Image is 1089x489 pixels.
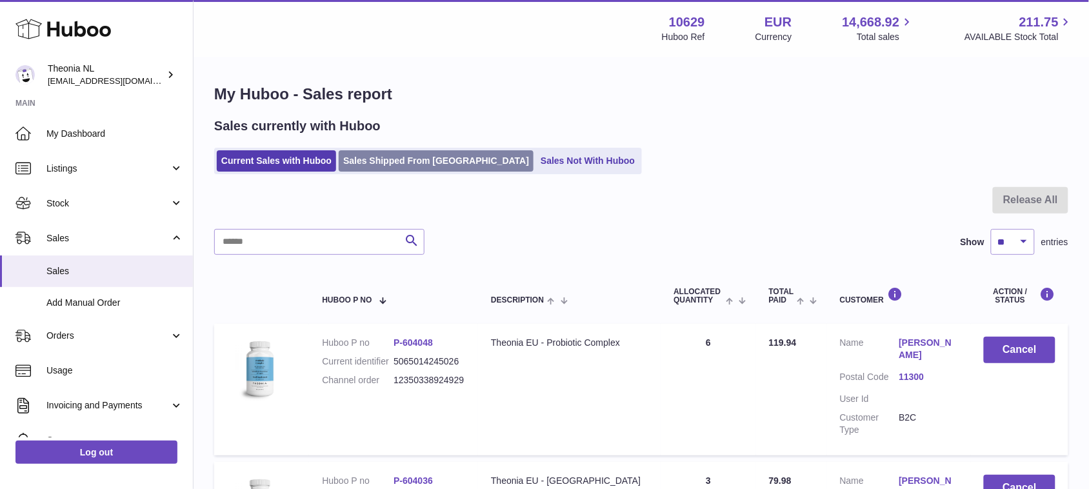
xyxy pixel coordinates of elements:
strong: EUR [764,14,792,31]
span: Listings [46,163,170,175]
div: Action / Status [984,287,1055,304]
span: entries [1041,236,1068,248]
h2: Sales currently with Huboo [214,117,381,135]
dt: Current identifier [322,355,394,368]
dt: Channel order [322,374,394,386]
div: Currency [755,31,792,43]
dt: Customer Type [840,412,899,436]
span: Cases [46,434,183,446]
span: 119.94 [769,337,797,348]
span: ALLOCATED Quantity [674,288,723,304]
span: Stock [46,197,170,210]
a: Log out [15,441,177,464]
div: Theonia EU - [GEOGRAPHIC_DATA] [491,475,648,487]
a: 14,668.92 Total sales [842,14,914,43]
span: [EMAIL_ADDRESS][DOMAIN_NAME] [48,75,190,86]
dt: Huboo P no [322,475,394,487]
span: Usage [46,364,183,377]
span: My Dashboard [46,128,183,140]
a: Current Sales with Huboo [217,150,336,172]
div: Huboo Ref [662,31,705,43]
dd: 5065014245026 [394,355,465,368]
td: 6 [661,324,755,455]
span: Total paid [769,288,794,304]
dd: B2C [899,412,959,436]
span: Sales [46,232,170,245]
img: info@wholesomegoods.eu [15,65,35,85]
dt: Huboo P no [322,337,394,349]
span: 211.75 [1019,14,1059,31]
div: Customer [840,287,958,304]
a: [PERSON_NAME] [899,337,959,361]
span: Add Manual Order [46,297,183,309]
span: Description [491,296,544,304]
span: Total sales [857,31,914,43]
a: 11300 [899,371,959,383]
span: AVAILABLE Stock Total [964,31,1074,43]
dt: Postal Code [840,371,899,386]
label: Show [961,236,984,248]
a: P-604048 [394,337,433,348]
dd: 12350338924929 [394,374,465,386]
dt: Name [840,337,899,364]
a: Sales Not With Huboo [536,150,639,172]
a: Sales Shipped From [GEOGRAPHIC_DATA] [339,150,534,172]
span: Huboo P no [322,296,372,304]
span: Orders [46,330,170,342]
button: Cancel [984,337,1055,363]
strong: 10629 [669,14,705,31]
span: 79.98 [769,475,792,486]
div: Theonia NL [48,63,164,87]
img: 106291725893057.jpg [227,337,292,401]
h1: My Huboo - Sales report [214,84,1068,105]
span: Invoicing and Payments [46,399,170,412]
span: Sales [46,265,183,277]
a: P-604036 [394,475,433,486]
a: 211.75 AVAILABLE Stock Total [964,14,1074,43]
span: 14,668.92 [842,14,899,31]
dt: User Id [840,393,899,405]
div: Theonia EU - Probiotic Complex [491,337,648,349]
